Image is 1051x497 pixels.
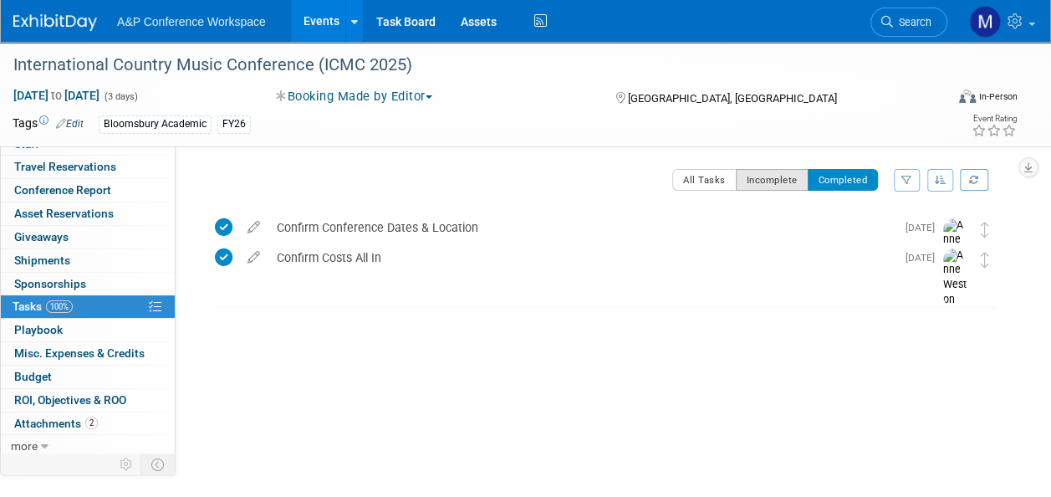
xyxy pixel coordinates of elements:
[906,252,943,264] span: [DATE]
[217,115,251,133] div: FY26
[14,370,52,383] span: Budget
[14,183,111,197] span: Conference Report
[117,15,266,28] span: A&P Conference Workspace
[99,115,212,133] div: Bloomsbury Academic
[13,300,73,313] span: Tasks
[1,389,175,412] a: ROI, Objectives & ROO
[13,14,97,31] img: ExhibitDay
[11,439,38,453] span: more
[1,156,175,178] a: Travel Reservations
[14,254,70,267] span: Shipments
[871,87,1018,112] div: Event Format
[1,319,175,341] a: Playbook
[103,91,138,102] span: (3 days)
[141,453,176,475] td: Toggle Event Tabs
[981,252,989,268] i: Move task
[969,6,1001,38] img: Mark Lopez
[1,249,175,272] a: Shipments
[46,300,73,313] span: 100%
[14,417,98,430] span: Attachments
[981,222,989,238] i: Move task
[85,417,98,429] span: 2
[960,169,988,191] a: Refresh
[1,226,175,248] a: Giveaways
[1,295,175,318] a: Tasks100%
[870,8,947,37] a: Search
[1,342,175,365] a: Misc. Expenses & Credits
[268,243,895,272] div: Confirm Costs All In
[13,88,100,103] span: [DATE] [DATE]
[14,160,116,173] span: Travel Reservations
[1,179,175,202] a: Conference Report
[672,169,737,191] button: All Tasks
[56,118,84,130] a: Edit
[893,16,931,28] span: Search
[14,346,145,360] span: Misc. Expenses & Credits
[14,393,126,407] span: ROI, Objectives & ROO
[978,90,1018,103] div: In-Person
[239,250,268,265] a: edit
[14,230,69,243] span: Giveaways
[959,90,976,103] img: Format-Inperson.png
[1,412,175,435] a: Attachments2
[1,202,175,225] a: Asset Reservations
[943,218,968,278] img: Anne Weston
[112,453,141,475] td: Personalize Event Tab Strip
[239,220,268,235] a: edit
[628,92,837,105] span: [GEOGRAPHIC_DATA], [GEOGRAPHIC_DATA]
[736,169,809,191] button: Incomplete
[270,88,439,105] button: Booking Made by Editor
[268,213,895,242] div: Confirm Conference Dates & Location
[14,277,86,290] span: Sponsorships
[906,222,943,233] span: [DATE]
[1,366,175,388] a: Budget
[8,50,931,80] div: International Country Music Conference (ICMC 2025)
[48,89,64,102] span: to
[13,115,84,134] td: Tags
[14,207,114,220] span: Asset Reservations
[808,169,879,191] button: Completed
[1,273,175,295] a: Sponsorships
[14,137,39,151] span: Staff
[1,435,175,458] a: more
[14,323,63,336] span: Playbook
[972,115,1017,123] div: Event Rating
[943,248,968,308] img: Anne Weston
